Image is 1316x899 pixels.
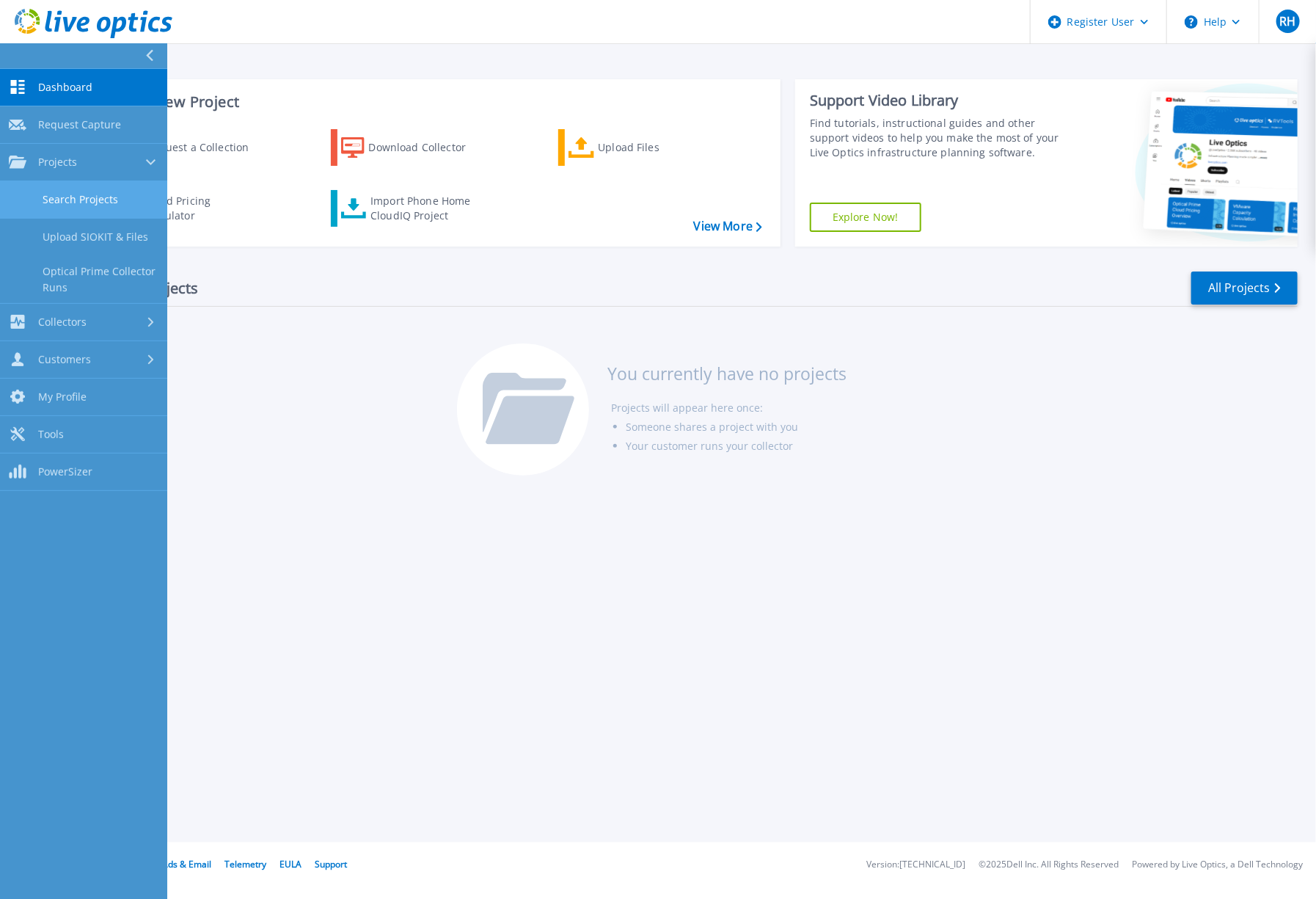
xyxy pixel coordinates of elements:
div: Support Video Library [810,91,1065,110]
li: © 2025 Dell Inc. All Rights Reserved [979,860,1119,870]
a: Cloud Pricing Calculator [104,190,268,227]
li: Your customer runs your collector [626,437,847,456]
a: Telemetry [224,858,266,870]
span: Dashboard [38,81,92,94]
span: Request Capture [38,118,121,131]
span: Customers [38,353,91,366]
a: EULA [279,858,301,870]
div: Cloud Pricing Calculator [144,194,261,223]
span: Collectors [38,316,87,329]
a: Support [315,858,347,870]
span: My Profile [38,390,87,404]
li: Projects will appear here once: [611,398,847,418]
a: Ads & Email [162,858,211,870]
span: RH [1279,15,1295,27]
div: Request a Collection [146,133,263,162]
div: Import Phone Home CloudIQ Project [370,194,485,223]
h3: You currently have no projects [607,365,847,382]
a: Explore Now! [810,203,921,232]
div: Upload Files [598,133,715,162]
a: View More [694,219,762,233]
li: Powered by Live Optics, a Dell Technology [1132,860,1303,870]
a: Download Collector [331,129,494,166]
a: Upload Files [558,129,722,166]
li: Version: [TECHNICAL_ID] [866,860,965,870]
a: Request a Collection [104,129,268,166]
li: Someone shares a project with you [626,418,847,437]
div: Download Collector [369,133,486,162]
h3: Start a New Project [104,94,761,110]
div: Find tutorials, instructional guides and other support videos to help you make the most of your L... [810,116,1065,160]
span: PowerSizer [38,465,92,478]
a: All Projects [1191,272,1298,305]
span: Tools [38,428,64,441]
span: Projects [38,156,77,169]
